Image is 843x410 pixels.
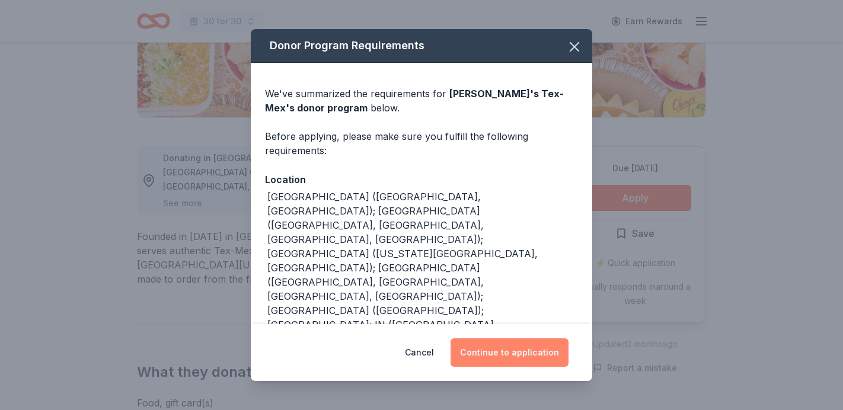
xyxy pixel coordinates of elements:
[451,338,569,367] button: Continue to application
[265,129,578,158] div: Before applying, please make sure you fulfill the following requirements:
[265,172,578,187] div: Location
[405,338,434,367] button: Cancel
[265,87,578,115] div: We've summarized the requirements for below.
[251,29,592,63] div: Donor Program Requirements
